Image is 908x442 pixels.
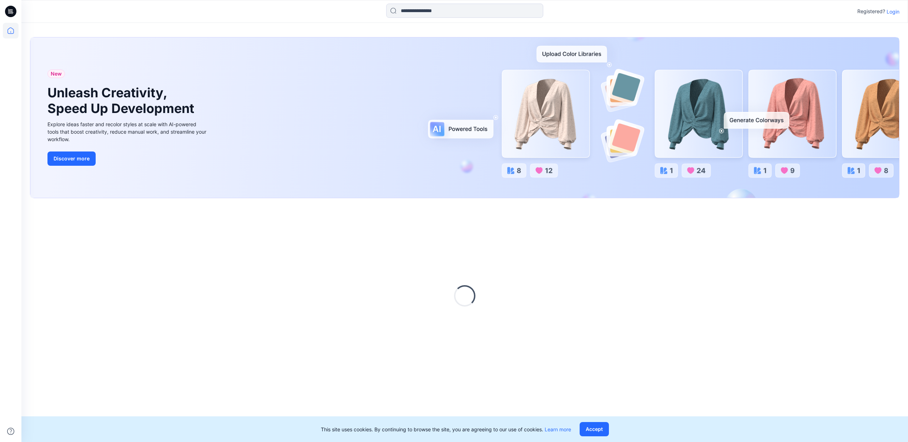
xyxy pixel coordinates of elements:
[51,70,62,78] span: New
[47,151,208,166] a: Discover more
[545,426,571,432] a: Learn more
[47,85,197,116] h1: Unleash Creativity, Speed Up Development
[47,151,96,166] button: Discover more
[47,120,208,143] div: Explore ideas faster and recolor styles at scale with AI-powered tools that boost creativity, red...
[857,7,885,16] p: Registered?
[580,422,609,436] button: Accept
[887,8,899,15] p: Login
[321,426,571,433] p: This site uses cookies. By continuing to browse the site, you are agreeing to our use of cookies.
